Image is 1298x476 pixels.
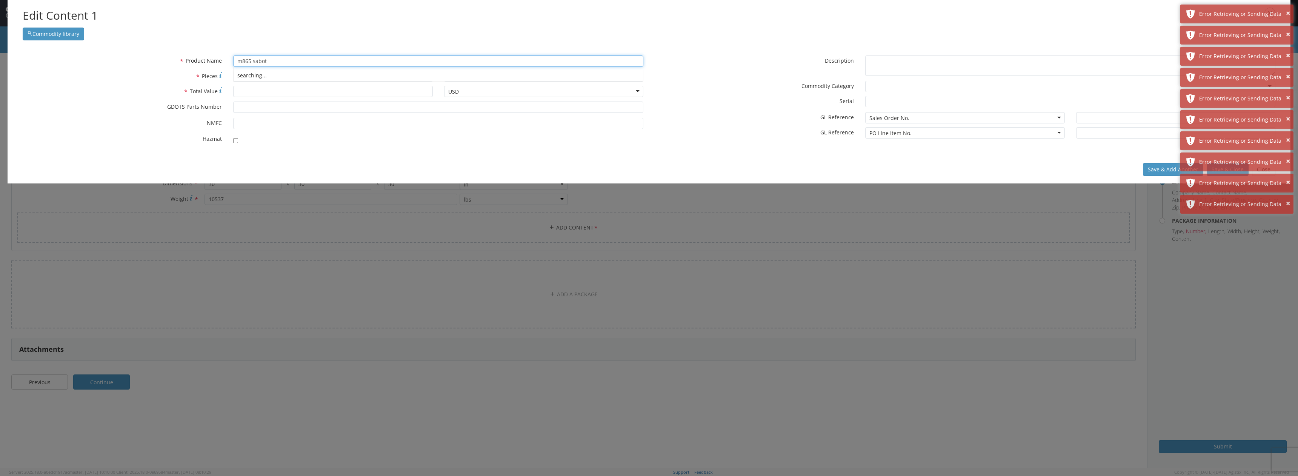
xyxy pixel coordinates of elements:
button: × [1286,114,1290,125]
div: Error Retrieving or Sending Data [1199,116,1288,123]
button: × [1286,135,1290,146]
div: PO Line Item No. [869,129,912,137]
button: × [1286,177,1290,188]
span: GDOTS Parts Number [167,103,222,110]
div: Error Retrieving or Sending Data [1199,74,1288,81]
div: Error Retrieving or Sending Data [1199,31,1288,39]
button: × [1286,92,1290,103]
div: Sales Order No. [869,114,909,122]
div: Error Retrieving or Sending Data [1199,179,1288,187]
div: Error Retrieving or Sending Data [1199,158,1288,166]
div: Error Retrieving or Sending Data [1199,95,1288,102]
button: × [1286,156,1290,167]
button: × [1286,8,1290,19]
div: USD [448,88,459,96]
span: Description [825,57,854,64]
div: Error Retrieving or Sending Data [1199,137,1288,145]
span: Total Value [190,88,218,95]
span: Hazmat [203,135,222,142]
div: Error Retrieving or Sending Data [1199,10,1288,18]
h2: Edit Content 1 [23,8,1275,24]
button: × [1286,50,1290,61]
span: Commodity Category [801,82,854,89]
button: × [1286,198,1290,209]
button: × [1286,71,1290,82]
span: Serial [840,97,854,105]
button: × [1286,29,1290,40]
div: Error Retrieving or Sending Data [1199,200,1288,208]
span: Product Name [186,57,222,64]
button: Commodity library [23,28,84,40]
div: Error Retrieving or Sending Data [1199,52,1288,60]
span: GL Reference [820,129,854,136]
span: GL Reference [820,114,854,121]
span: NMFC [207,119,222,126]
span: Pieces [202,72,218,80]
button: Save & Add Another [1143,163,1203,176]
div: searching... [234,70,643,81]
